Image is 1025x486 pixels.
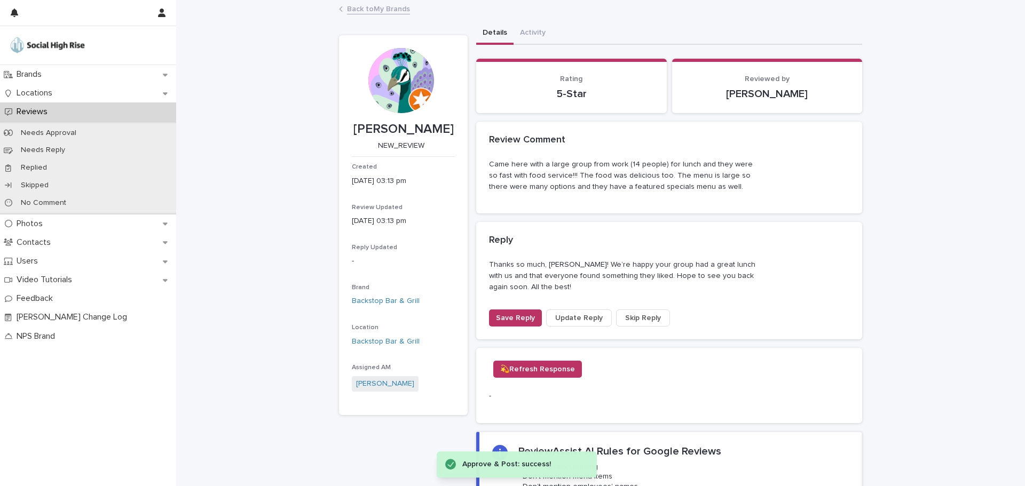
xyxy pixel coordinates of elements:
p: Skipped [12,181,57,190]
div: Approve & Post: success! [462,458,575,471]
span: Update Reply [555,313,603,323]
p: Brands [12,69,50,79]
p: Users [12,256,46,266]
a: [PERSON_NAME] [356,378,414,389]
p: - [352,256,455,267]
p: [DATE] 03:13 pm [352,216,455,227]
p: NEW_REVIEW [352,141,451,150]
a: Backstop Bar & Grill [352,336,420,347]
p: Needs Reply [12,146,74,155]
p: Video Tutorials [12,275,81,285]
p: Feedback [12,293,61,304]
span: Skip Reply [625,313,661,323]
button: Activity [514,22,552,45]
p: Replied [12,163,56,172]
p: [PERSON_NAME] [685,87,850,100]
h2: ReviewAssist AI Rules for Google Reviews [518,445,721,458]
p: Needs Approval [12,129,85,138]
span: Reviewed by [745,75,790,83]
p: [PERSON_NAME] Change Log [12,312,136,322]
p: No Comment [12,198,75,208]
p: Thanks so much, [PERSON_NAME]! We’re happy your group had a great lunch with us and that everyone... [489,259,759,292]
span: Assigned AM [352,364,391,371]
h2: Reply [489,235,513,246]
p: [PERSON_NAME] [352,122,455,137]
p: Locations [12,88,61,98]
button: Details [476,22,514,45]
button: Save Reply [489,309,542,326]
p: Contacts [12,237,59,248]
button: Skip Reply [616,309,670,326]
span: Created [352,164,377,170]
p: Reviews [12,107,56,117]
span: 💫Refresh Response [500,364,575,375]
h2: Review Comment [489,134,565,146]
span: Review Updated [352,204,403,211]
span: Location [352,324,379,331]
p: Came here with a large group from work (14 people) for lunch and they were so fast with food serv... [489,159,759,192]
p: NPS Brand [12,331,64,341]
span: Brand [352,284,369,291]
p: - [489,391,601,402]
p: Photos [12,219,51,229]
p: [DATE] 03:13 pm [352,176,455,187]
span: Rating [560,75,582,83]
img: o5DnuTxEQV6sW9jFYBBf [9,35,86,56]
button: Update Reply [546,309,612,326]
button: 💫Refresh Response [493,361,582,378]
span: Save Reply [496,313,535,323]
a: Back toMy Brands [347,2,410,14]
p: 5-Star [489,87,654,100]
a: Backstop Bar & Grill [352,296,420,307]
span: Reply Updated [352,244,397,251]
